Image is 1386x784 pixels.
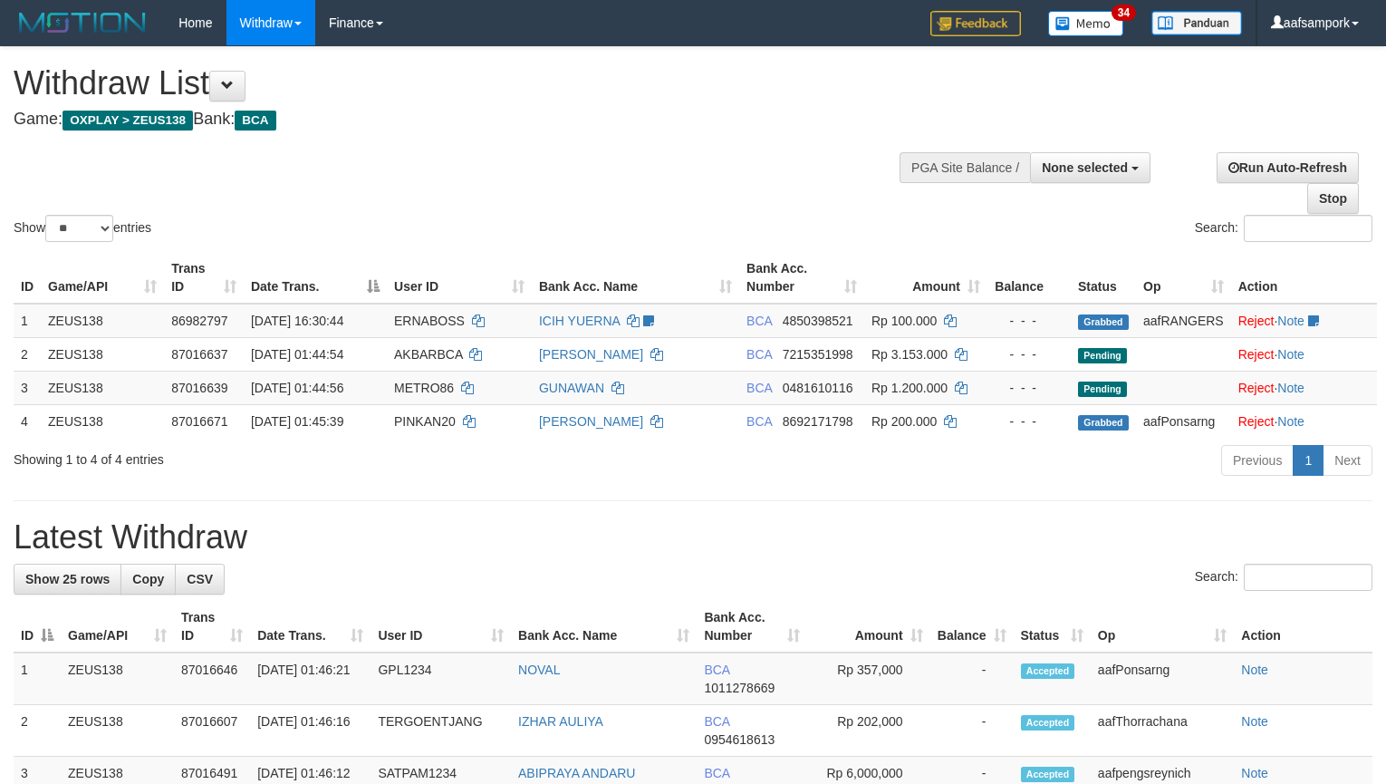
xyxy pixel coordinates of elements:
[174,705,250,757] td: 87016607
[41,404,164,438] td: ZEUS138
[14,337,41,371] td: 2
[807,653,929,705] td: Rp 357,000
[518,663,560,677] a: NOVAL
[164,252,244,304] th: Trans ID: activate to sort column ascending
[394,314,465,328] span: ERNABOSS
[45,215,113,242] select: Showentries
[14,519,1372,556] h1: Latest Withdraw
[14,304,41,338] td: 1
[871,381,948,395] span: Rp 1.200.000
[930,11,1021,36] img: Feedback.jpg
[1277,314,1304,328] a: Note
[1244,215,1372,242] input: Search:
[1241,766,1268,780] a: Note
[1238,381,1275,395] a: Reject
[864,252,987,304] th: Amount: activate to sort column ascending
[539,381,604,395] a: GUNAWAN
[807,601,929,653] th: Amount: activate to sort column ascending
[171,347,227,362] span: 87016637
[704,681,775,695] span: Copy 1011278669 to clipboard
[539,347,643,362] a: [PERSON_NAME]
[1078,382,1127,397] span: Pending
[1323,445,1372,476] a: Next
[251,314,343,328] span: [DATE] 16:30:44
[1195,215,1372,242] label: Search:
[704,732,775,747] span: Copy 0954618613 to clipboard
[704,714,729,729] span: BCA
[1231,304,1377,338] td: ·
[41,252,164,304] th: Game/API: activate to sort column ascending
[1151,11,1242,35] img: panduan.png
[25,572,110,586] span: Show 25 rows
[1021,767,1075,782] span: Accepted
[539,314,620,328] a: ICIH YUERNA
[871,347,948,362] span: Rp 3.153.000
[132,572,164,586] span: Copy
[1078,348,1127,363] span: Pending
[518,714,603,729] a: IZHAR AULIYA
[250,653,371,705] td: [DATE] 01:46:21
[371,705,511,757] td: TERGOENTJANG
[539,414,643,429] a: [PERSON_NAME]
[251,414,343,429] span: [DATE] 01:45:39
[14,404,41,438] td: 4
[1293,445,1323,476] a: 1
[1021,663,1075,679] span: Accepted
[1234,601,1372,653] th: Action
[171,314,227,328] span: 86982797
[61,653,174,705] td: ZEUS138
[174,653,250,705] td: 87016646
[1042,160,1128,175] span: None selected
[987,252,1071,304] th: Balance
[930,705,1014,757] td: -
[1091,601,1234,653] th: Op: activate to sort column ascending
[1221,445,1294,476] a: Previous
[783,414,853,429] span: Copy 8692171798 to clipboard
[930,653,1014,705] td: -
[235,111,275,131] span: BCA
[1277,381,1304,395] a: Note
[1030,152,1150,183] button: None selected
[1014,601,1091,653] th: Status: activate to sort column ascending
[120,564,176,595] a: Copy
[1238,414,1275,429] a: Reject
[251,347,343,362] span: [DATE] 01:44:54
[14,65,906,102] h1: Withdraw List
[63,111,193,131] span: OXPLAY > ZEUS138
[746,381,772,395] span: BCA
[871,314,937,328] span: Rp 100.000
[1307,183,1359,214] a: Stop
[697,601,807,653] th: Bank Acc. Number: activate to sort column ascending
[1277,414,1304,429] a: Note
[1238,347,1275,362] a: Reject
[1238,314,1275,328] a: Reject
[14,215,151,242] label: Show entries
[1277,347,1304,362] a: Note
[1136,404,1231,438] td: aafPonsarng
[394,381,454,395] span: METRO86
[1091,653,1234,705] td: aafPonsarng
[930,601,1014,653] th: Balance: activate to sort column ascending
[14,9,151,36] img: MOTION_logo.png
[174,601,250,653] th: Trans ID: activate to sort column ascending
[250,705,371,757] td: [DATE] 01:46:16
[995,379,1064,397] div: - - -
[1231,371,1377,404] td: ·
[187,572,213,586] span: CSV
[511,601,697,653] th: Bank Acc. Name: activate to sort column ascending
[1021,715,1075,731] span: Accepted
[61,601,174,653] th: Game/API: activate to sort column ascending
[251,381,343,395] span: [DATE] 01:44:56
[14,705,61,757] td: 2
[871,414,937,429] span: Rp 200.000
[14,371,41,404] td: 3
[1241,663,1268,677] a: Note
[739,252,864,304] th: Bank Acc. Number: activate to sort column ascending
[41,337,164,371] td: ZEUS138
[995,312,1064,330] div: - - -
[1091,705,1234,757] td: aafThorrachana
[14,443,564,469] div: Showing 1 to 4 of 4 entries
[1136,252,1231,304] th: Op: activate to sort column ascending
[14,564,121,595] a: Show 25 rows
[995,412,1064,431] div: - - -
